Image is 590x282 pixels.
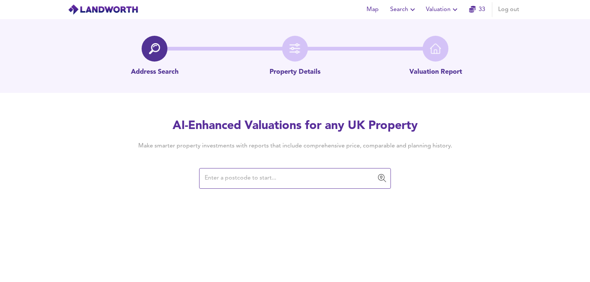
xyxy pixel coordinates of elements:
[409,67,462,77] p: Valuation Report
[127,142,463,150] h4: Make smarter property investments with reports that include comprehensive price, comparable and p...
[387,2,420,17] button: Search
[423,2,462,17] button: Valuation
[131,67,178,77] p: Address Search
[465,2,489,17] button: 33
[289,43,301,54] img: filter-icon
[127,118,463,134] h2: AI-Enhanced Valuations for any UK Property
[361,2,384,17] button: Map
[495,2,522,17] button: Log out
[68,4,138,15] img: logo
[149,43,160,54] img: search-icon
[364,4,381,15] span: Map
[498,4,519,15] span: Log out
[430,43,441,54] img: home-icon
[270,67,320,77] p: Property Details
[469,4,485,15] a: 33
[426,4,459,15] span: Valuation
[390,4,417,15] span: Search
[202,171,376,185] input: Enter a postcode to start...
